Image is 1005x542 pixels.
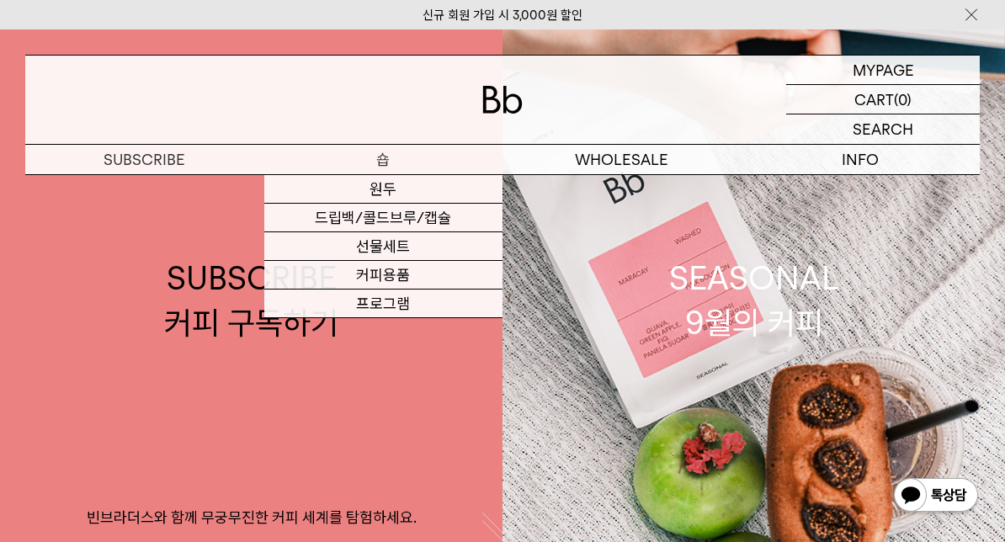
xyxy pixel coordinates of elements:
a: MYPAGE [786,56,980,85]
img: 카카오톡 채널 1:1 채팅 버튼 [892,476,980,517]
a: CART (0) [786,85,980,114]
a: 프로그램 [264,290,503,318]
a: SUBSCRIBE [25,145,264,174]
p: MYPAGE [853,56,914,84]
p: WHOLESALE [502,145,742,174]
a: 드립백/콜드브루/캡슐 [264,204,503,232]
p: (0) [894,85,912,114]
a: 선물세트 [264,232,503,261]
a: 원두 [264,175,503,204]
div: SEASONAL 9월의 커피 [669,256,839,345]
p: INFO [742,145,981,174]
div: SUBSCRIBE 커피 구독하기 [164,256,338,345]
p: SEARCH [853,114,913,144]
img: 로고 [482,86,523,114]
p: CART [854,85,894,114]
a: 신규 회원 가입 시 3,000원 할인 [423,8,582,23]
a: 커피용품 [264,261,503,290]
a: 숍 [264,145,503,174]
